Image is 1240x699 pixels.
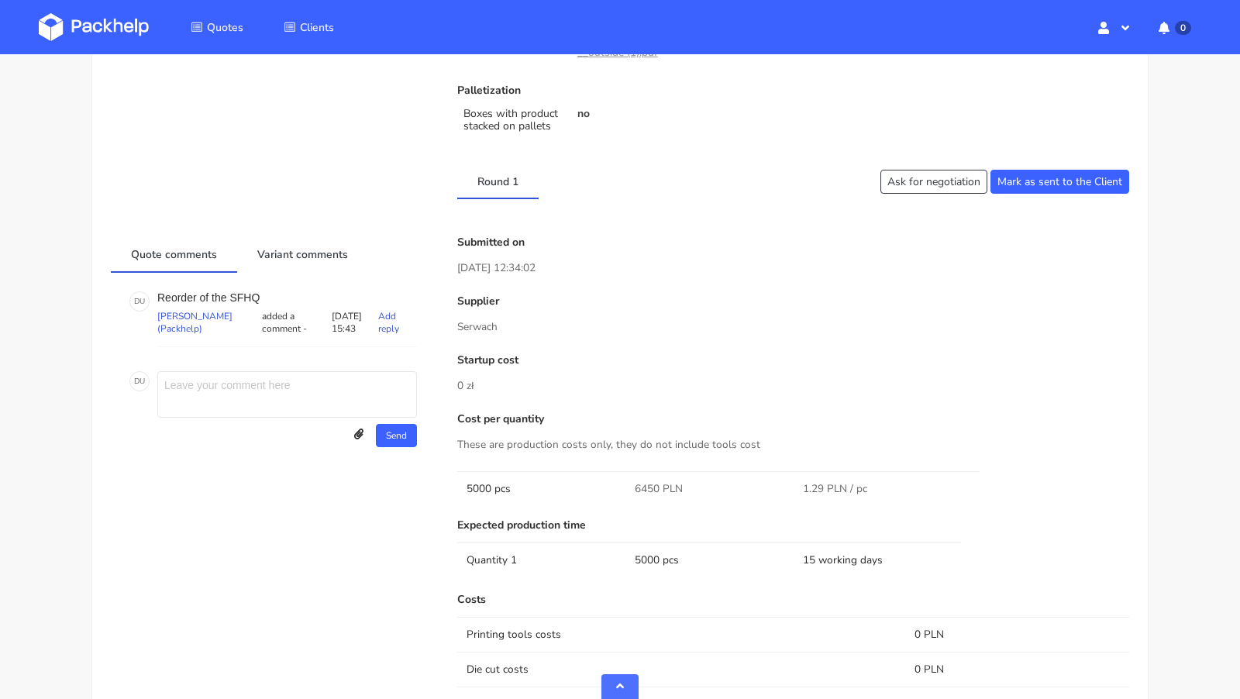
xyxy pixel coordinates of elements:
td: 5000 pcs [457,471,625,506]
img: Dashboard [39,13,149,41]
p: Costs [457,594,1129,606]
span: D [134,371,139,391]
p: [DATE] 15:43 [332,310,379,335]
a: Variant comments [237,236,368,270]
button: Ask for negotiation [880,170,987,194]
p: added a comment - [259,310,331,335]
p: Serwach [457,319,1129,336]
span: U [139,291,145,312]
span: Clients [300,20,334,35]
span: D [134,291,139,312]
p: 0 zł [457,377,1129,394]
p: Boxes with product stacked on pallets [463,108,558,133]
p: Add reply [378,310,417,335]
button: Mark as sent to the Client [990,170,1129,194]
td: Printing tools costs [457,617,905,652]
p: Palletization [457,84,782,97]
p: Cost per quantity [457,413,1129,425]
a: custom____OMOH__d0__oR328108901__outside (1).pdf [577,19,770,60]
td: 5000 pcs [625,542,794,577]
button: Send [376,424,417,447]
td: Quantity 1 [457,542,625,577]
a: Quotes [172,13,262,41]
span: 1.29 PLN / pc [803,481,867,497]
a: Quote comments [111,236,237,270]
a: Clients [265,13,353,41]
span: 6450 PLN [635,481,683,497]
p: [PERSON_NAME] (Packhelp) [157,310,259,335]
p: Startup cost [457,354,1129,367]
a: Round 1 [457,164,539,198]
td: 15 working days [794,542,962,577]
p: no [577,108,783,120]
span: 0 [1175,21,1191,35]
p: [DATE] 12:34:02 [457,260,1129,277]
p: Expected production time [457,519,1129,532]
p: Supplier [457,295,1129,308]
td: 0 PLN [905,617,1129,652]
button: 0 [1146,13,1201,41]
span: U [139,371,145,391]
p: Submitted on [457,236,1129,249]
td: 0 PLN [905,652,1129,687]
p: These are production costs only, they do not include tools cost [457,436,1129,453]
p: Reorder of the SFHQ [157,291,417,304]
span: Quotes [207,20,243,35]
td: Die cut costs [457,652,905,687]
